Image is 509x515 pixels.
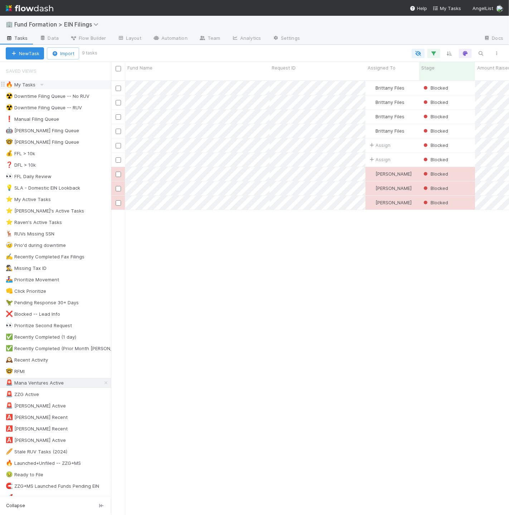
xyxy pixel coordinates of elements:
div: Prioritize Movement [6,275,59,284]
input: Toggle Row Selected [116,172,121,177]
div: Stale RUV Tasks (2024) [6,447,67,456]
span: 🦌 [6,230,13,237]
span: Tasks [6,34,28,42]
a: Automation [147,33,193,44]
div: [PERSON_NAME] Recent [6,424,68,433]
div: FFL Daily Review [6,172,52,181]
span: Brittany Files [375,128,404,134]
div: [PERSON_NAME] Filing Queue [6,138,79,147]
div: Blocked [422,199,448,206]
span: 🅰️ [6,437,13,443]
span: 🤓 [6,368,13,374]
a: Team [193,33,226,44]
div: ZZG+MS Launched Funds Pending EIN [6,482,99,491]
div: [PERSON_NAME] Filing Queue [6,126,79,135]
input: Toggle Row Selected [116,86,121,91]
span: Brittany Files [375,99,404,105]
input: Toggle Row Selected [116,200,121,206]
span: 🕵️‍♂️ [6,265,13,271]
input: Toggle Row Selected [116,114,121,120]
span: 🤖 [6,127,13,133]
div: My Tasks [6,80,35,89]
span: ⭐ [6,196,13,202]
a: Data [34,33,64,44]
span: [PERSON_NAME] [375,200,412,205]
div: My Active Tasks [6,195,51,204]
div: Brittany Files [368,113,404,120]
span: 🚣‍♀️ [6,276,13,282]
div: Recently Completed (1 day) [6,333,76,342]
span: 🚨 [6,402,13,409]
span: 🚨 [6,380,13,386]
span: Fund Formation > EIN Filings [14,21,102,28]
span: [PERSON_NAME] [375,171,412,177]
span: 👊 [6,288,13,294]
div: Recently Completed Fax Filings [6,252,84,261]
div: Prioritize Second Request [6,321,72,330]
img: avatar_15e23c35-4711-4c0d-85f4-3400723cad14.png [369,99,374,105]
span: Assign [368,142,391,149]
span: 🔥 [6,81,13,87]
span: 🅰️ [6,414,13,420]
span: ❗ [6,116,13,122]
div: [PERSON_NAME] Active [6,436,66,445]
span: Brittany Files [375,114,404,119]
img: avatar_15e23c35-4711-4c0d-85f4-3400723cad14.png [369,128,374,134]
img: avatar_cbf6e7c1-1692-464b-bc1b-b8582b2cbdce.png [369,200,374,205]
div: Launched+Unfiled -- ZZG+MS [6,459,81,468]
div: RUVs - Launched, Missing SSN [6,493,83,502]
span: ⭐ [6,219,13,225]
div: Brittany Files [368,127,404,134]
div: Help [410,5,427,12]
input: Toggle Row Selected [116,143,121,148]
div: FFL > 10k [6,149,35,158]
span: Blocked [422,185,448,191]
img: avatar_15e23c35-4711-4c0d-85f4-3400723cad14.png [369,85,374,91]
span: Collapse [6,502,25,509]
img: avatar_cbf6e7c1-1692-464b-bc1b-b8582b2cbdce.png [369,185,374,191]
div: Downtime Filing Queue -- RUV [6,103,82,112]
span: 🤓 [6,139,13,145]
a: Settings [267,33,306,44]
div: [PERSON_NAME]'s Active Tasks [6,206,84,215]
input: Toggle All Rows Selected [116,66,121,71]
span: Blocked [422,200,448,205]
div: [PERSON_NAME] Active [6,401,66,410]
span: 🕰️ [6,357,13,363]
span: 🤕 [6,242,13,248]
div: Recent Activity [6,356,48,364]
span: ✅ [6,345,13,351]
a: My Tasks [433,5,461,12]
div: Pending Response 30+ Days [6,298,79,307]
span: Saved Views [6,64,37,78]
span: Stage [421,64,435,71]
a: Docs [478,33,509,44]
span: 🚨 [6,391,13,397]
div: Missing Tax ID [6,264,47,273]
span: ❌ [6,311,13,317]
span: ❓ [6,162,13,168]
span: Blocked [422,99,448,105]
div: Brittany Files [368,84,404,91]
span: [PERSON_NAME] [375,185,412,191]
span: ✍️ [6,253,13,259]
a: Layout [112,33,147,44]
span: 💡 [6,185,13,191]
img: avatar_cbf6e7c1-1692-464b-bc1b-b8582b2cbdce.png [369,171,374,177]
div: RFMI [6,367,25,376]
span: Brittany Files [375,85,404,91]
input: Toggle Row Selected [116,100,121,105]
span: Blocked [422,114,448,119]
img: logo-inverted-e16ddd16eac7371096b0.svg [6,2,53,14]
span: Blocked [422,157,448,162]
span: ☢️ [6,93,13,99]
span: 🧲 [6,483,13,489]
input: Toggle Row Selected [116,129,121,134]
span: ⭐ [6,208,13,214]
input: Toggle Row Selected [116,186,121,191]
span: 🥖 [6,448,13,454]
div: Blocked [422,142,448,149]
span: Blocked [422,171,448,177]
div: Ready to File [6,470,43,479]
input: Toggle Row Selected [116,157,121,163]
